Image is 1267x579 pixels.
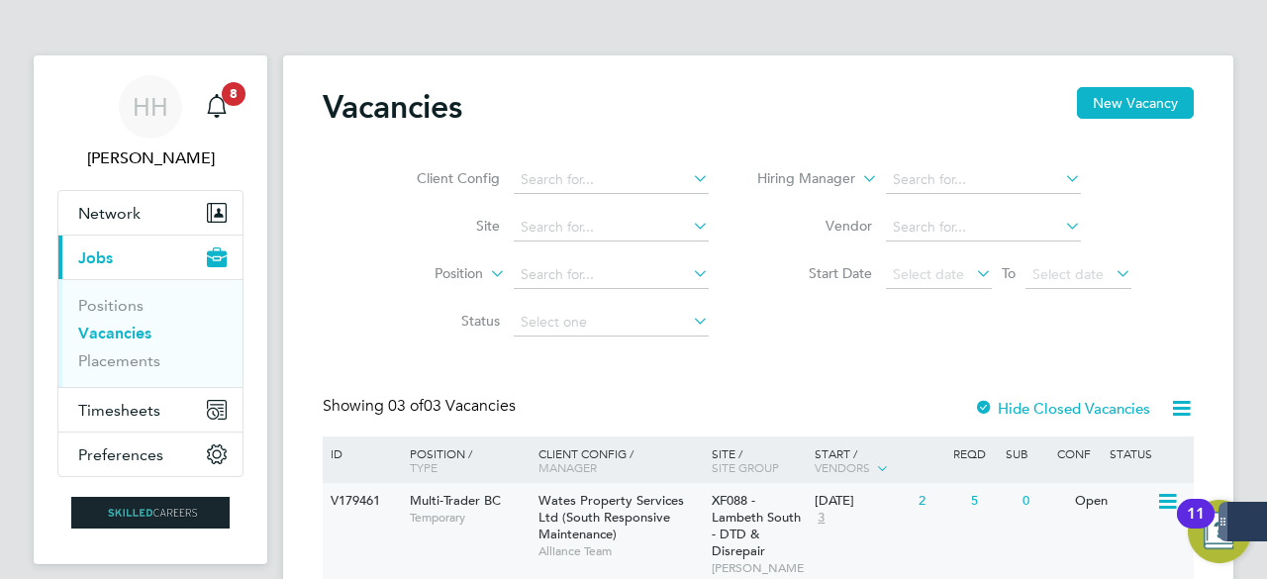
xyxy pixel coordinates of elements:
[534,436,707,484] div: Client Config /
[538,492,684,542] span: Wates Property Services Ltd (South Responsive Maintenance)
[758,264,872,282] label: Start Date
[966,483,1018,520] div: 5
[758,217,872,235] label: Vendor
[1187,514,1205,539] div: 11
[58,433,243,476] button: Preferences
[741,169,855,189] label: Hiring Manager
[57,75,244,170] a: HH[PERSON_NAME]
[1077,87,1194,119] button: New Vacancy
[57,146,244,170] span: Holly Hammatt
[71,497,230,529] img: skilledcareers-logo-retina.png
[974,399,1150,418] label: Hide Closed Vacancies
[996,260,1022,286] span: To
[893,265,964,283] span: Select date
[323,87,462,127] h2: Vacancies
[326,436,395,470] div: ID
[386,312,500,330] label: Status
[410,510,529,526] span: Temporary
[222,82,245,106] span: 8
[78,324,151,342] a: Vacancies
[78,351,160,370] a: Placements
[815,493,909,510] div: [DATE]
[1052,436,1104,470] div: Conf
[914,483,965,520] div: 2
[58,388,243,432] button: Timesheets
[1001,436,1052,470] div: Sub
[133,94,168,120] span: HH
[58,279,243,387] div: Jobs
[1105,436,1191,470] div: Status
[712,492,801,559] span: XF088 - Lambeth South - DTD & Disrepair
[386,169,500,187] label: Client Config
[388,396,424,416] span: 03 of
[410,492,501,509] span: Multi-Trader BC
[712,459,779,475] span: Site Group
[369,264,483,284] label: Position
[1018,483,1069,520] div: 0
[1070,483,1156,520] div: Open
[386,217,500,235] label: Site
[514,309,709,337] input: Select one
[395,436,534,484] div: Position /
[810,436,948,486] div: Start /
[538,459,597,475] span: Manager
[538,543,702,559] span: Alliance Team
[815,459,870,475] span: Vendors
[388,396,516,416] span: 03 Vacancies
[197,75,237,139] a: 8
[78,248,113,267] span: Jobs
[514,214,709,241] input: Search for...
[815,510,828,527] span: 3
[948,436,1000,470] div: Reqd
[78,296,144,315] a: Positions
[707,436,811,484] div: Site /
[78,445,163,464] span: Preferences
[58,191,243,235] button: Network
[58,236,243,279] button: Jobs
[78,401,160,420] span: Timesheets
[886,166,1081,194] input: Search for...
[410,459,438,475] span: Type
[57,497,244,529] a: Go to home page
[514,166,709,194] input: Search for...
[34,55,267,564] nav: Main navigation
[1032,265,1104,283] span: Select date
[78,204,141,223] span: Network
[323,396,520,417] div: Showing
[886,214,1081,241] input: Search for...
[1188,500,1251,563] button: Open Resource Center, 11 new notifications
[514,261,709,289] input: Search for...
[326,483,395,520] div: V179461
